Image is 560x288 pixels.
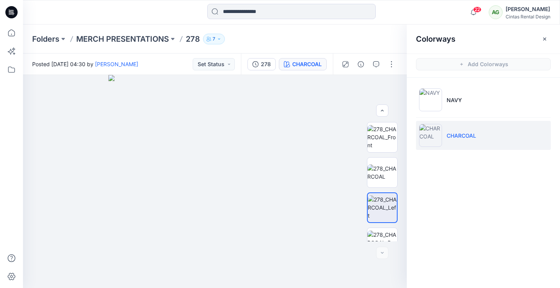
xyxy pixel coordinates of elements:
p: NAVY [447,96,462,104]
div: CHARCOAL [292,60,322,68]
img: 278_CHARCOAL_Front [367,125,397,149]
h2: Colorways [416,34,455,44]
div: AG [489,5,503,19]
button: CHARCOAL [279,58,327,70]
p: CHARCOAL [447,132,476,140]
img: 278_CHARCOAL_Left [368,195,397,220]
a: Folders [32,34,59,44]
button: 7 [203,34,225,44]
div: 278 [261,60,271,68]
div: [PERSON_NAME] [506,5,550,14]
span: 22 [473,7,481,13]
p: 278 [186,34,200,44]
img: 278_CHARCOAL_Back [367,231,397,255]
span: Posted [DATE] 04:30 by [32,60,138,68]
img: eyJhbGciOiJIUzI1NiIsImtpZCI6IjAiLCJzbHQiOiJzZXMiLCJ0eXAiOiJKV1QifQ.eyJkYXRhIjp7InR5cGUiOiJzdG9yYW... [108,75,322,288]
a: MERCH PRESENTATIONS [76,34,169,44]
div: Cintas Rental Design [506,14,550,20]
p: 7 [213,35,215,43]
button: 278 [247,58,276,70]
img: CHARCOAL [419,124,442,147]
img: 278_CHARCOAL [367,164,397,181]
a: [PERSON_NAME] [95,61,138,67]
img: NAVY [419,88,442,111]
button: Details [355,58,367,70]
